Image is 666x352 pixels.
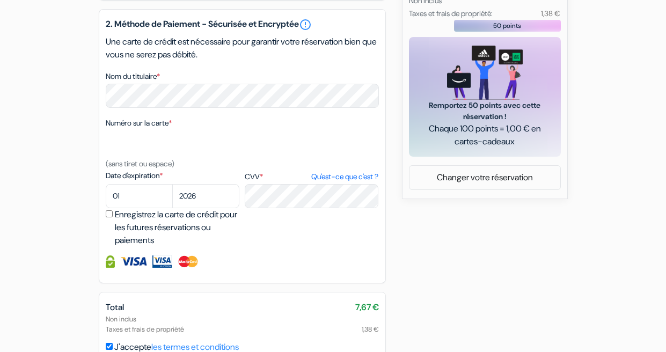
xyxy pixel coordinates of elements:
img: gift_card_hero_new.png [447,46,523,100]
span: Remportez 50 points avec cette réservation ! [422,100,548,122]
span: 50 points [493,21,521,31]
div: Non inclus Taxes et frais de propriété [106,314,379,334]
a: Qu'est-ce que c'est ? [311,171,378,182]
label: Numéro sur la carte [106,118,172,129]
img: Information de carte de crédit entièrement encryptée et sécurisée [106,255,115,268]
span: Total [106,302,124,313]
span: 1,38 € [362,324,379,334]
a: Changer votre réservation [409,167,560,188]
img: Visa Electron [152,255,172,268]
small: (sans tiret ou espace) [106,159,174,168]
small: Taxes et frais de propriété: [409,9,493,18]
label: Date d'expiration [106,170,239,181]
label: CVV [245,171,378,182]
small: 1,38 € [541,9,560,18]
span: 7,67 € [355,301,379,314]
span: Chaque 100 points = 1,00 € en cartes-cadeaux [422,122,548,148]
img: Master Card [177,255,199,268]
img: Visa [120,255,147,268]
p: Une carte de crédit est nécessaire pour garantir votre réservation bien que vous ne serez pas déb... [106,35,379,61]
h5: 2. Méthode de Paiement - Sécurisée et Encryptée [106,18,379,31]
label: Enregistrez la carte de crédit pour les futures réservations ou paiements [115,208,243,247]
label: Nom du titulaire [106,71,160,82]
a: error_outline [299,18,312,31]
